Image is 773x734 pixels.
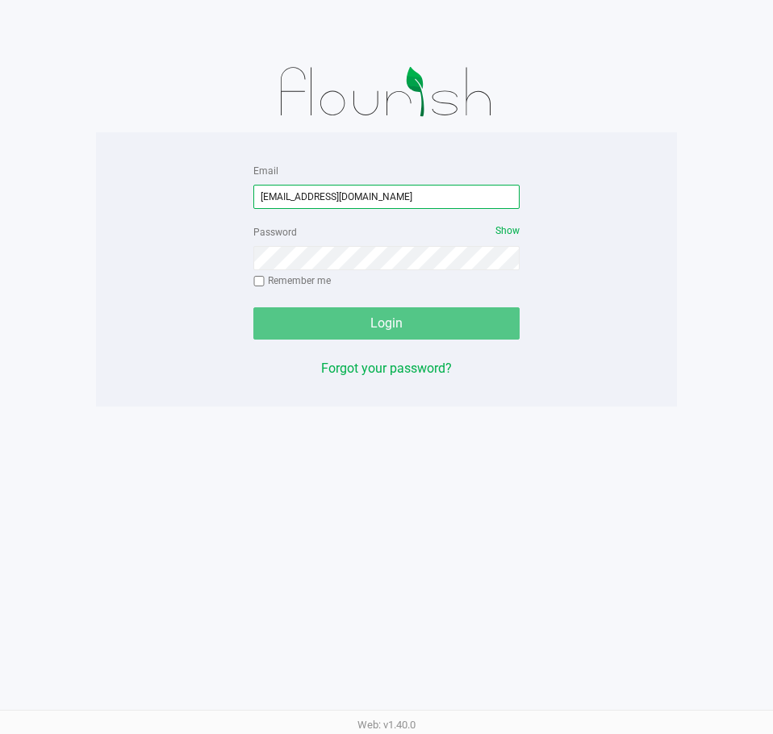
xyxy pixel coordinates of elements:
label: Remember me [253,273,331,288]
input: Remember me [253,276,265,287]
label: Email [253,164,278,178]
span: Show [495,225,520,236]
span: Web: v1.40.0 [357,719,416,731]
button: Forgot your password? [321,359,452,378]
label: Password [253,225,297,240]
